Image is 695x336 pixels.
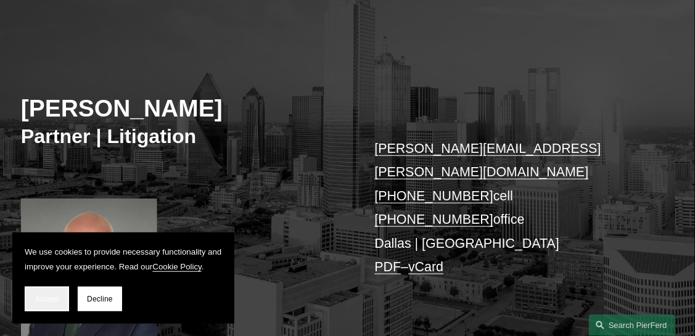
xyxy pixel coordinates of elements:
[375,189,494,203] a: [PHONE_NUMBER]
[87,295,113,303] span: Decline
[408,260,443,274] a: vCard
[21,125,348,149] h3: Partner | Litigation
[25,287,69,311] button: Accept
[375,260,401,274] a: PDF
[25,245,222,274] p: We use cookies to provide necessary functionality and improve your experience. Read our .
[21,94,348,123] h2: [PERSON_NAME]
[35,295,59,303] span: Accept
[152,262,201,271] a: Cookie Policy
[375,137,647,279] p: cell office Dallas | [GEOGRAPHIC_DATA] –
[375,212,494,227] a: [PHONE_NUMBER]
[12,232,234,324] section: Cookie banner
[375,141,601,180] a: [PERSON_NAME][EMAIL_ADDRESS][PERSON_NAME][DOMAIN_NAME]
[78,287,122,311] button: Decline
[589,314,675,336] a: Search this site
